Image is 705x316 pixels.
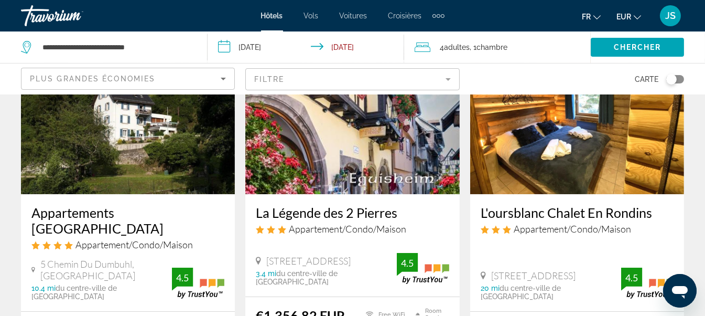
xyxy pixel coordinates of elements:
span: Appartement/Condo/Maison [75,239,193,250]
span: 5 Chemin Du Dumbuhl, [GEOGRAPHIC_DATA] [40,258,172,281]
span: Plus grandes économies [30,75,155,83]
img: trustyou-badge.svg [621,268,674,299]
button: Travelers: 4 adults, 0 children [404,31,591,63]
a: L'oursblanc Chalet En Rondins [481,205,674,220]
a: Voitures [340,12,367,20]
a: Croisières [388,12,422,20]
span: Adultes [444,43,470,51]
span: 3.4 mi [256,269,276,278]
span: JS [665,10,676,21]
img: Hotel image [245,26,459,194]
a: Vols [304,12,319,20]
span: Chercher [614,43,661,51]
iframe: Botón para iniciar la ventana de mensajería [663,274,697,308]
span: Carte [635,72,658,87]
button: User Menu [657,5,684,27]
span: du centre-ville de [GEOGRAPHIC_DATA] [481,284,561,301]
span: [STREET_ADDRESS] [266,255,351,267]
div: 4.5 [397,257,418,269]
a: La Légende des 2 Pierres [256,205,449,220]
button: Extra navigation items [432,7,444,24]
img: trustyou-badge.svg [172,268,224,299]
button: Change language [582,9,601,24]
button: Toggle map [658,75,684,84]
span: Appartement/Condo/Maison [514,223,631,235]
div: 3 star Apartment [256,223,449,235]
span: [STREET_ADDRESS] [491,270,576,281]
span: Chambre [476,43,507,51]
span: Appartement/Condo/Maison [289,223,406,235]
a: Travorium [21,2,126,29]
a: Hôtels [261,12,283,20]
span: du centre-ville de [GEOGRAPHIC_DATA] [31,284,117,301]
img: Hotel image [21,26,235,194]
img: trustyou-badge.svg [397,253,449,284]
div: 4.5 [621,271,642,284]
span: EUR [616,13,631,21]
mat-select: Sort by [30,72,226,85]
button: Filter [245,68,459,91]
span: 4 [440,40,470,55]
div: 3 star Apartment [481,223,674,235]
button: Change currency [616,9,641,24]
img: Hotel image [470,26,684,194]
span: , 1 [470,40,507,55]
a: Appartements [GEOGRAPHIC_DATA] [31,205,224,236]
button: Check-in date: Dec 5, 2025 Check-out date: Dec 8, 2025 [208,31,405,63]
span: 10.4 mi [31,284,56,292]
span: fr [582,13,591,21]
span: 20 mi [481,284,500,292]
div: 4.5 [172,271,193,284]
button: Chercher [591,38,684,57]
div: 4 star Apartment [31,239,224,250]
span: du centre-ville de [GEOGRAPHIC_DATA] [256,269,338,286]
